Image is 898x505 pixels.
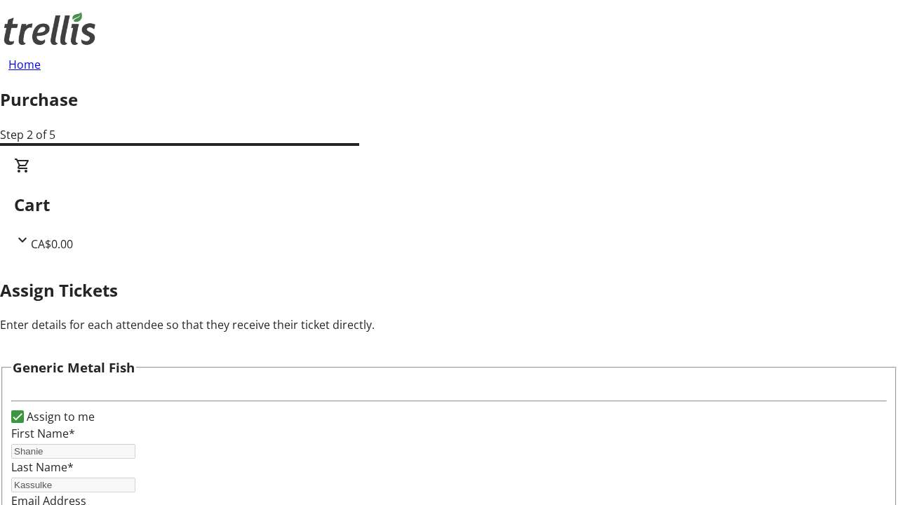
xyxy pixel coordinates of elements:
label: Assign to me [24,408,95,425]
span: CA$0.00 [31,236,73,252]
label: Last Name* [11,459,74,475]
h3: Generic Metal Fish [13,358,135,377]
label: First Name* [11,426,75,441]
h2: Cart [14,192,884,217]
div: CartCA$0.00 [14,157,884,252]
